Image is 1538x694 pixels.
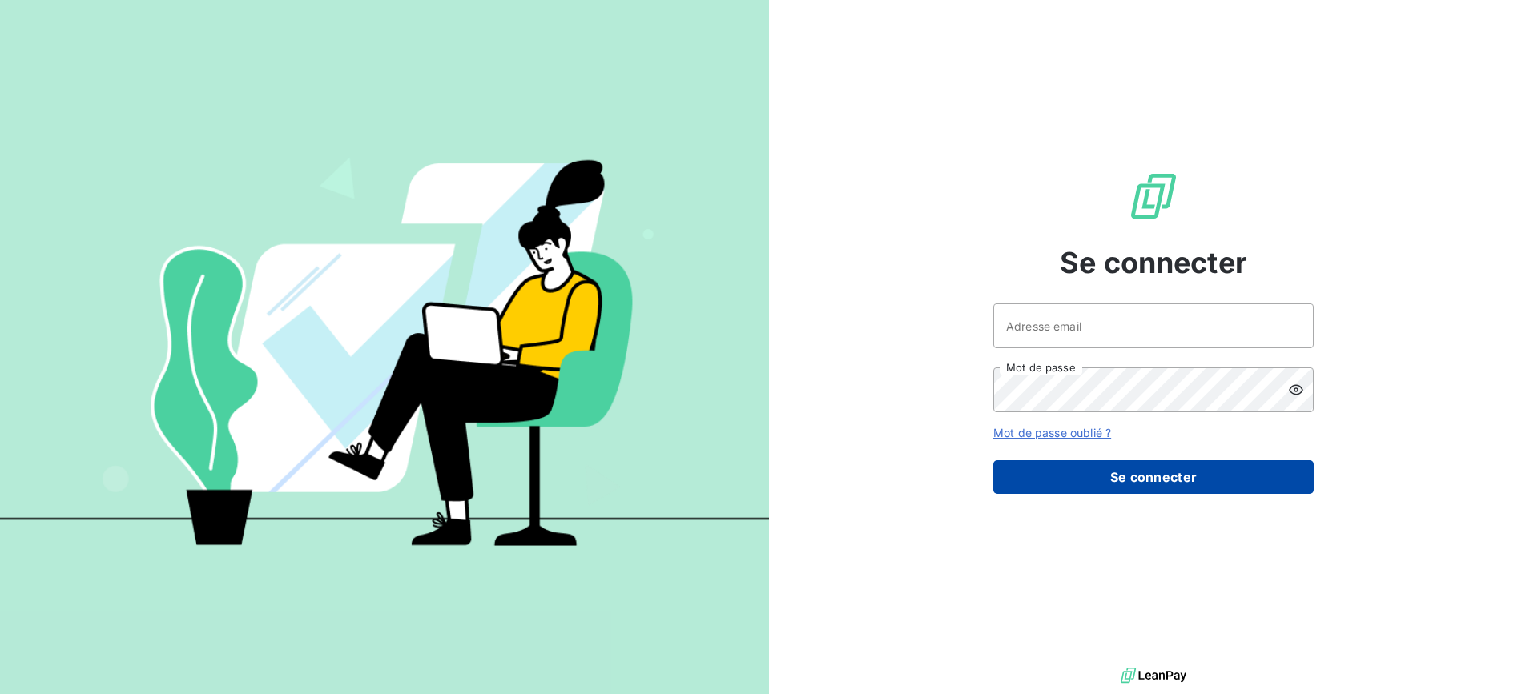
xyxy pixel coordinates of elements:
[993,460,1314,494] button: Se connecter
[1060,241,1247,284] span: Se connecter
[993,426,1111,439] a: Mot de passe oublié ?
[993,303,1314,348] input: placeholder
[1128,170,1179,222] img: Logo LeanPay
[1121,664,1186,688] img: logo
